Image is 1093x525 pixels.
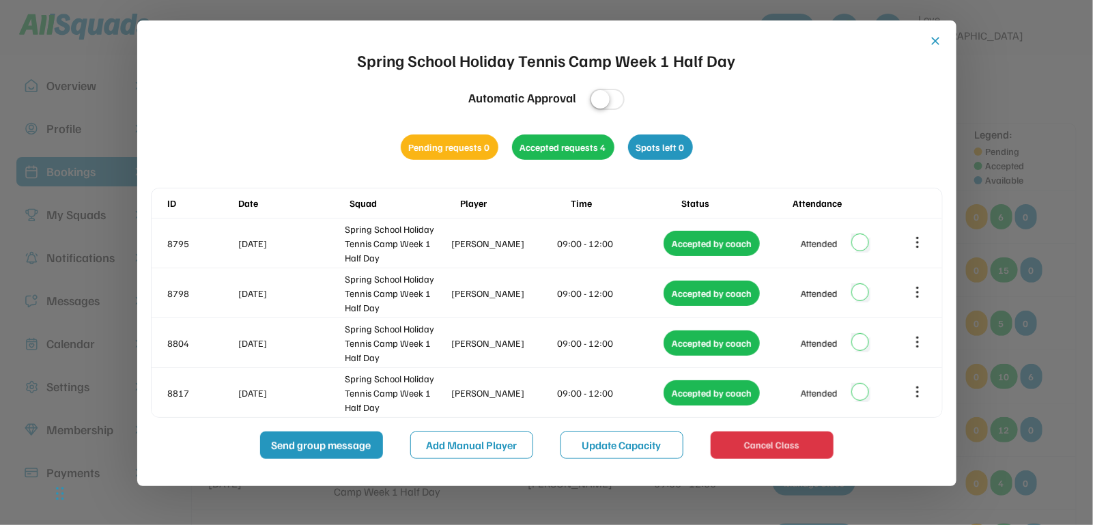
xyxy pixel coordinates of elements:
[410,431,533,459] button: Add Manual Player
[401,134,498,160] div: Pending requests 0
[664,380,760,406] div: Accepted by coach
[801,236,838,251] div: Attended
[260,431,383,459] button: Send group message
[558,336,662,350] div: 09:00 - 12:00
[345,322,449,365] div: Spring School Holiday Tennis Camp Week 1 Half Day
[560,431,683,459] button: Update Capacity
[451,286,555,300] div: [PERSON_NAME]
[168,236,236,251] div: 8795
[451,336,555,350] div: [PERSON_NAME]
[168,196,236,210] div: ID
[512,134,614,160] div: Accepted requests 4
[345,371,449,414] div: Spring School Holiday Tennis Camp Week 1 Half Day
[929,34,943,48] button: close
[558,236,662,251] div: 09:00 - 12:00
[239,336,343,350] div: [DATE]
[168,386,236,400] div: 8817
[239,286,343,300] div: [DATE]
[682,196,790,210] div: Status
[451,386,555,400] div: [PERSON_NAME]
[793,196,900,210] div: Attendance
[711,431,834,459] button: Cancel Class
[460,196,568,210] div: Player
[239,236,343,251] div: [DATE]
[168,286,236,300] div: 8798
[801,286,838,300] div: Attended
[239,196,347,210] div: Date
[571,196,679,210] div: Time
[168,336,236,350] div: 8804
[801,336,838,350] div: Attended
[350,196,457,210] div: Squad
[358,48,736,72] div: Spring School Holiday Tennis Camp Week 1 Half Day
[239,386,343,400] div: [DATE]
[628,134,693,160] div: Spots left 0
[468,89,576,107] div: Automatic Approval
[345,222,449,265] div: Spring School Holiday Tennis Camp Week 1 Half Day
[451,236,555,251] div: [PERSON_NAME]
[558,286,662,300] div: 09:00 - 12:00
[664,231,760,256] div: Accepted by coach
[801,386,838,400] div: Attended
[664,281,760,306] div: Accepted by coach
[664,330,760,356] div: Accepted by coach
[345,272,449,315] div: Spring School Holiday Tennis Camp Week 1 Half Day
[558,386,662,400] div: 09:00 - 12:00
